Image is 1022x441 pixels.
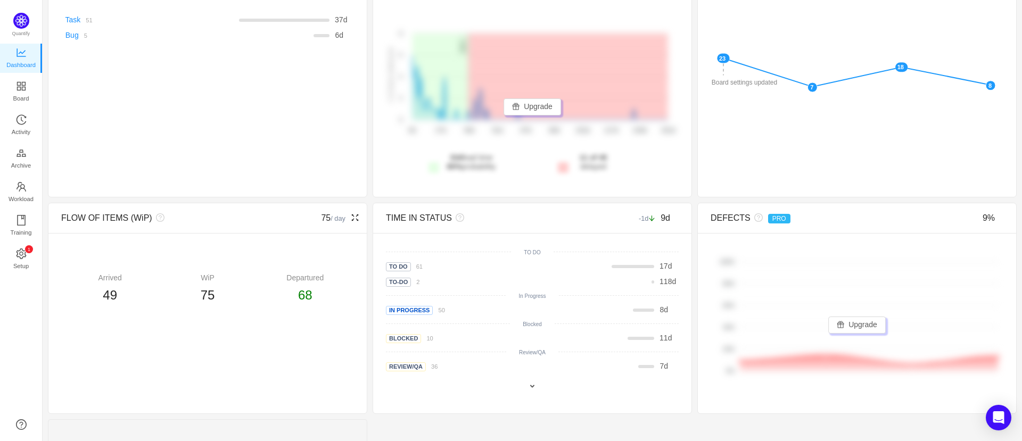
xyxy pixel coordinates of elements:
[27,245,30,253] p: 1
[16,215,27,237] a: Training
[426,335,433,342] small: 10
[12,121,30,143] span: Activity
[386,212,606,224] div: TIME IN STATUS
[723,346,735,352] tspan: 20%
[549,127,559,135] tspan: 84d
[335,31,339,39] span: 6
[639,214,661,222] small: -1d
[435,127,446,135] tspan: 17d
[521,127,531,135] tspan: 67d
[450,153,463,162] strong: 33d
[523,321,542,327] small: Blocked
[660,262,672,270] span: d
[421,334,433,342] a: 10
[16,182,27,203] a: Workload
[386,334,421,343] span: Blocked
[13,13,29,29] img: Quantify
[660,305,668,314] span: d
[281,212,355,224] div: 75
[65,15,81,24] a: Task
[335,31,343,39] span: d
[80,15,92,24] a: 51
[632,127,647,135] tspan: 134d
[335,15,343,24] span: 37
[986,405,1011,430] div: Open Intercom Messenger
[575,127,590,135] tspan: 101d
[16,81,27,103] a: Board
[16,81,27,91] i: icon: appstore
[720,259,735,265] tspan: 100%
[399,52,402,59] tspan: 6
[579,153,607,171] span: delayed
[335,15,347,24] span: d
[298,288,312,302] span: 68
[447,162,461,171] strong: 80%
[16,148,27,159] i: icon: gold
[201,288,215,302] span: 75
[492,127,502,135] tspan: 51d
[828,317,886,334] button: icon: giftUpgrade
[16,148,27,170] a: Archive
[12,31,30,36] span: Quantify
[345,213,359,222] i: icon: fullscreen
[399,117,402,123] tspan: 0
[447,153,496,171] span: lead time
[519,350,546,355] small: Review/QA
[399,73,402,80] tspan: 4
[661,213,670,222] span: 9d
[16,181,27,192] i: icon: team
[711,212,930,224] div: DEFECTS
[86,17,92,23] small: 51
[723,302,735,309] tspan: 60%
[416,263,423,270] small: 61
[447,162,496,171] span: probability
[723,324,735,330] tspan: 40%
[604,127,619,135] tspan: 117d
[16,248,27,259] i: icon: setting
[408,127,415,135] tspan: 0d
[386,306,433,315] span: In Progress
[16,115,27,136] a: Activity
[6,54,36,76] span: Dashboard
[16,47,27,58] i: icon: line-chart
[16,249,27,270] a: icon: settingSetup
[661,127,675,135] tspan: 151d
[411,277,419,286] a: 2
[16,215,27,226] i: icon: book
[648,215,655,222] i: icon: arrow-down
[257,272,354,284] div: Departured
[660,362,664,370] span: 7
[399,95,402,102] tspan: 2
[426,362,438,370] a: 36
[61,212,281,224] div: FLOW OF ITEMS (WiP)
[768,214,790,223] span: PRO
[660,334,672,342] span: d
[579,153,607,162] strong: 11 of 45
[983,213,995,222] span: 9%
[431,363,438,370] small: 36
[386,362,426,371] span: Review/QA
[751,213,763,222] i: icon: question-circle
[159,272,256,284] div: WiP
[660,305,664,314] span: 8
[660,334,668,342] span: 11
[84,32,87,39] small: 5
[65,31,79,39] a: Bug
[518,293,546,299] small: In Progress
[464,127,474,135] tspan: 34d
[710,76,779,89] div: Board settings updated
[103,288,117,302] span: 49
[388,48,394,103] text: # of items delivered
[399,30,402,37] tspan: 8
[25,245,33,253] sup: 1
[16,419,27,430] a: icon: question-circle
[660,262,668,270] span: 17
[660,362,668,370] span: d
[10,222,31,243] span: Training
[504,98,561,115] button: icon: giftUpgrade
[61,272,159,284] div: Arrived
[331,214,345,222] small: / day
[13,88,29,109] span: Board
[438,307,444,313] small: 50
[16,114,27,125] i: icon: history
